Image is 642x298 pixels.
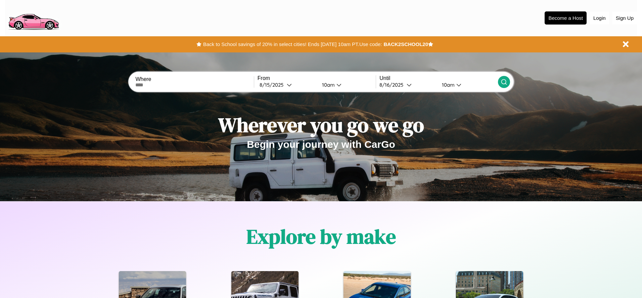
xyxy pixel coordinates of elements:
img: logo [5,3,62,32]
div: 8 / 16 / 2025 [379,82,407,88]
button: 8/15/2025 [258,81,317,88]
button: Back to School savings of 20% in select cities! Ends [DATE] 10am PT.Use code: [201,40,383,49]
button: Become a Host [545,11,587,25]
label: Until [379,75,498,81]
button: 10am [317,81,376,88]
label: From [258,75,376,81]
h1: Explore by make [246,223,396,250]
b: BACK2SCHOOL20 [383,41,428,47]
label: Where [135,76,254,82]
div: 10am [439,82,456,88]
div: 10am [319,82,336,88]
button: 10am [437,81,498,88]
button: Login [590,12,609,24]
div: 8 / 15 / 2025 [260,82,287,88]
button: Sign Up [612,12,637,24]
